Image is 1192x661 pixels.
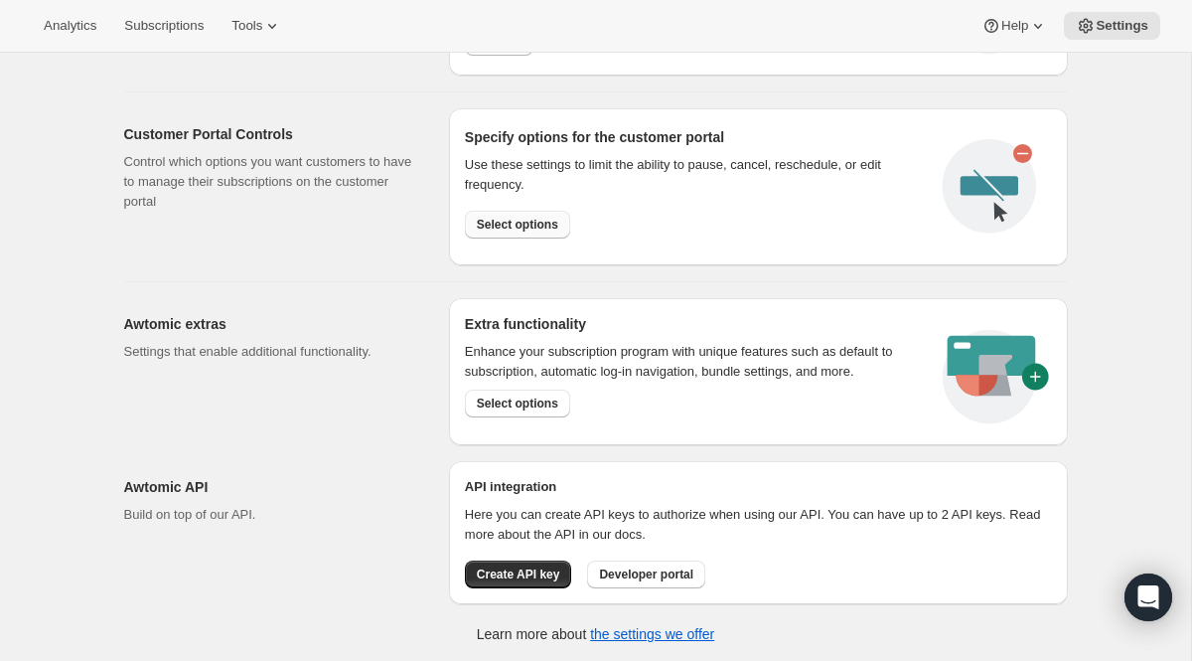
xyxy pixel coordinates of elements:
[590,626,714,642] a: the settings we offer
[477,217,558,233] span: Select options
[465,561,572,588] button: Create API key
[124,477,417,497] h2: Awtomic API
[587,561,705,588] button: Developer portal
[465,390,570,417] button: Select options
[465,314,586,334] h2: Extra functionality
[220,12,294,40] button: Tools
[477,624,714,644] p: Learn more about
[477,396,558,412] span: Select options
[465,155,927,195] div: Use these settings to limit the ability to pause, cancel, reschedule, or edit frequency.
[124,314,417,334] h2: Awtomic extras
[465,477,1052,497] h2: API integration
[465,505,1052,545] p: Here you can create API keys to authorize when using our API. You can have up to 2 API keys. Read...
[465,342,919,382] p: Enhance your subscription program with unique features such as default to subscription, automatic...
[112,12,216,40] button: Subscriptions
[1001,18,1028,34] span: Help
[1064,12,1160,40] button: Settings
[44,18,96,34] span: Analytics
[124,124,417,144] h2: Customer Portal Controls
[1124,574,1172,621] div: Open Intercom Messenger
[231,18,262,34] span: Tools
[124,505,417,525] p: Build on top of our API.
[124,152,417,212] p: Control which options you want customers to have to manage their subscriptions on the customer po...
[1096,18,1148,34] span: Settings
[477,567,560,582] span: Create API key
[124,342,417,362] p: Settings that enable additional functionality.
[32,12,108,40] button: Analytics
[465,127,927,147] h2: Specify options for the customer portal
[599,567,693,582] span: Developer portal
[124,18,204,34] span: Subscriptions
[465,211,570,239] button: Select options
[969,12,1060,40] button: Help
